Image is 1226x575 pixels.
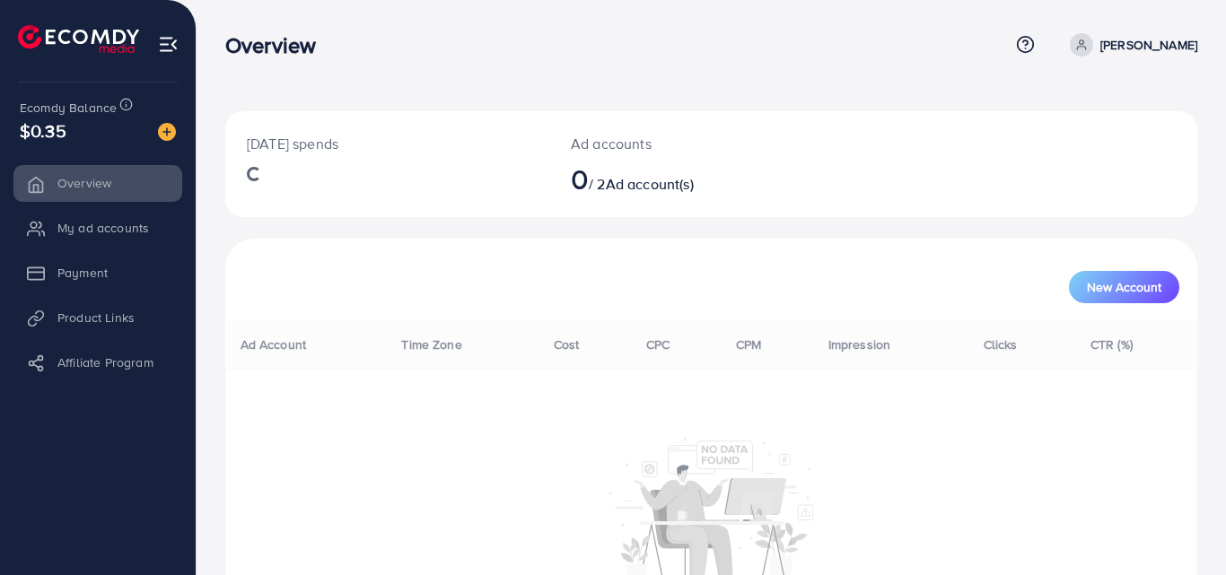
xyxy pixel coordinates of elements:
p: [PERSON_NAME] [1100,34,1197,56]
button: New Account [1069,271,1179,303]
h3: Overview [225,32,330,58]
p: Ad accounts [571,133,771,154]
img: menu [158,34,179,55]
span: Ecomdy Balance [20,99,117,117]
a: [PERSON_NAME] [1063,33,1197,57]
span: 0 [571,158,589,199]
img: logo [18,25,139,53]
span: New Account [1087,281,1161,293]
span: Ad account(s) [606,174,694,194]
span: $0.35 [20,118,66,144]
img: image [158,123,176,141]
h2: / 2 [571,161,771,196]
p: [DATE] spends [247,133,528,154]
